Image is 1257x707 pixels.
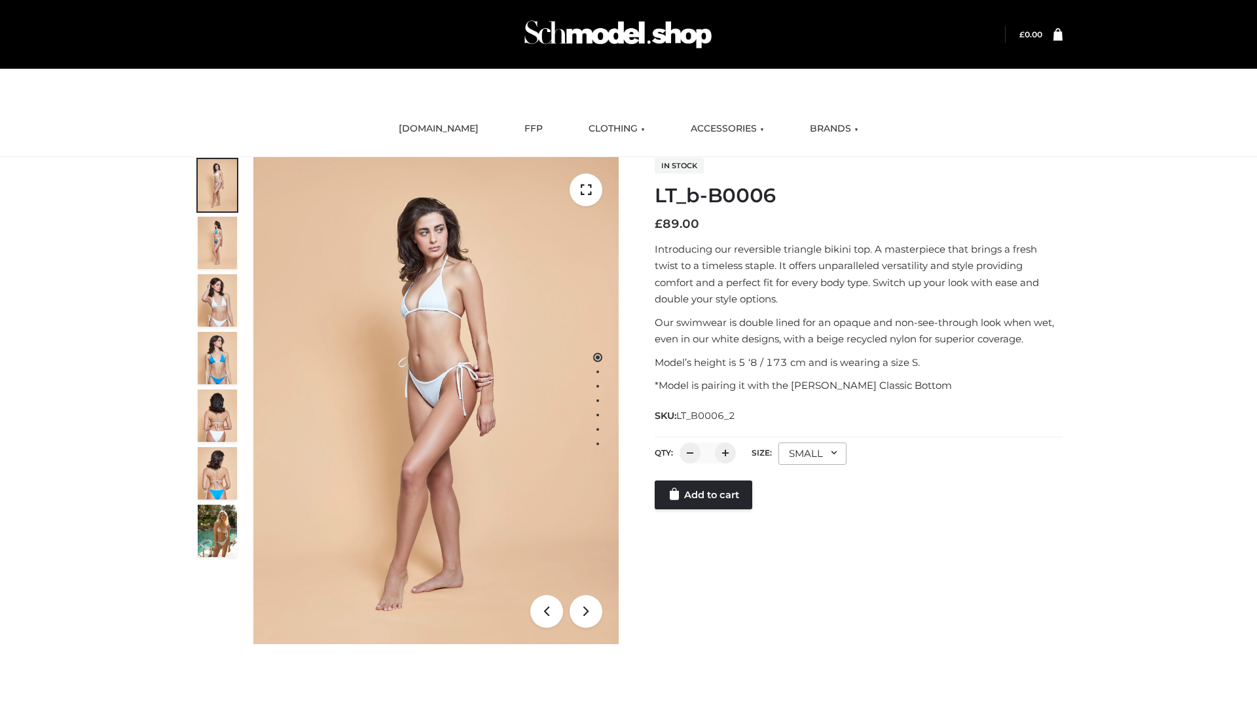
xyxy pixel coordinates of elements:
[253,157,619,644] img: LT_b-B0006
[681,115,774,143] a: ACCESSORIES
[198,217,237,269] img: ArielClassicBikiniTop_CloudNine_AzureSky_OW114ECO_2-scaled.jpg
[579,115,655,143] a: CLOTHING
[198,505,237,557] img: Arieltop_CloudNine_AzureSky2.jpg
[655,217,663,231] span: £
[515,115,553,143] a: FFP
[198,274,237,327] img: ArielClassicBikiniTop_CloudNine_AzureSky_OW114ECO_3-scaled.jpg
[655,241,1063,308] p: Introducing our reversible triangle bikini top. A masterpiece that brings a fresh twist to a time...
[655,354,1063,371] p: Model’s height is 5 ‘8 / 173 cm and is wearing a size S.
[752,448,772,458] label: Size:
[520,9,716,60] img: Schmodel Admin 964
[655,158,704,173] span: In stock
[676,410,735,422] span: LT_B0006_2
[198,390,237,442] img: ArielClassicBikiniTop_CloudNine_AzureSky_OW114ECO_7-scaled.jpg
[389,115,488,143] a: [DOMAIN_NAME]
[655,480,752,509] a: Add to cart
[655,217,699,231] bdi: 89.00
[655,314,1063,348] p: Our swimwear is double lined for an opaque and non-see-through look when wet, even in our white d...
[655,448,673,458] label: QTY:
[800,115,868,143] a: BRANDS
[655,408,737,424] span: SKU:
[655,377,1063,394] p: *Model is pairing it with the [PERSON_NAME] Classic Bottom
[198,447,237,499] img: ArielClassicBikiniTop_CloudNine_AzureSky_OW114ECO_8-scaled.jpg
[198,159,237,211] img: ArielClassicBikiniTop_CloudNine_AzureSky_OW114ECO_1-scaled.jpg
[1019,29,1042,39] a: £0.00
[1019,29,1042,39] bdi: 0.00
[198,332,237,384] img: ArielClassicBikiniTop_CloudNine_AzureSky_OW114ECO_4-scaled.jpg
[1019,29,1025,39] span: £
[655,184,1063,208] h1: LT_b-B0006
[778,443,847,465] div: SMALL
